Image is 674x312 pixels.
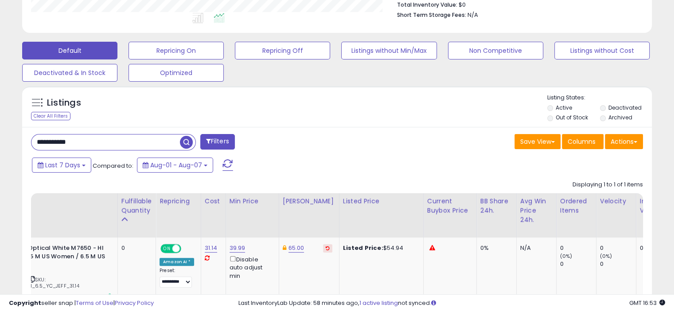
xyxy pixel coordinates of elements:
button: Listings without Min/Max [341,42,436,59]
span: Compared to: [93,162,133,170]
a: Privacy Policy [115,299,154,307]
b: Total Inventory Value: [397,1,457,8]
div: 0 [560,244,596,252]
span: Columns [568,137,596,146]
div: 0 [600,244,636,252]
div: 0% [480,244,510,252]
div: Preset: [160,268,194,288]
button: Last 7 Days [32,158,91,173]
div: Inv. value [640,197,660,215]
div: Amazon AI * [160,258,194,266]
div: $54.94 [343,244,417,252]
div: Min Price [230,197,275,206]
div: N/A [520,244,549,252]
div: 0 [600,260,636,268]
span: ON [161,245,172,253]
div: Current Buybox Price [427,197,473,215]
button: Deactivated & In Stock [22,64,117,82]
b: Short Term Storage Fees: [397,11,466,19]
button: Filters [200,134,235,150]
h5: Listings [47,97,81,109]
button: Columns [562,134,604,149]
small: (0%) [560,253,573,260]
div: Last InventoryLab Update: 58 minutes ago, not synced. [238,299,665,308]
button: Actions [605,134,643,149]
div: Displaying 1 to 1 of 1 items [573,181,643,189]
div: 0 [121,244,149,252]
button: Non Competitive [448,42,543,59]
p: Listing States: [547,94,652,102]
a: Terms of Use [76,299,113,307]
div: Listed Price [343,197,420,206]
div: Avg Win Price 24h. [520,197,553,225]
small: (0%) [600,253,612,260]
span: N/A [468,11,478,19]
a: 31.14 [205,244,218,253]
span: Aug-01 - Aug-07 [150,161,202,170]
div: Ordered Items [560,197,592,215]
a: 65.00 [288,244,304,253]
span: 2025-08-15 16:53 GMT [629,299,665,307]
button: Aug-01 - Aug-07 [137,158,213,173]
label: Deactivated [608,104,641,111]
div: seller snap | | [9,299,154,308]
div: Clear All Filters [31,112,70,120]
a: 1 active listing [359,299,398,307]
div: BB Share 24h. [480,197,513,215]
div: [PERSON_NAME] [283,197,335,206]
div: Fulfillable Quantity [121,197,152,215]
div: 0.00 [640,244,657,252]
a: 39.99 [230,244,245,253]
button: Save View [514,134,561,149]
button: Optimized [129,64,224,82]
strong: Copyright [9,299,41,307]
button: Repricing On [129,42,224,59]
div: Velocity [600,197,632,206]
button: Listings without Cost [554,42,650,59]
div: Cost [205,197,222,206]
span: OFF [180,245,194,253]
div: 0 [560,260,596,268]
label: Archived [608,114,632,121]
div: Repricing [160,197,197,206]
label: Out of Stock [556,114,588,121]
button: Repricing Off [235,42,330,59]
div: Disable auto adjust min [230,254,272,280]
span: Last 7 Days [45,161,80,170]
button: Default [22,42,117,59]
b: Listed Price: [343,244,383,252]
label: Active [556,104,572,111]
